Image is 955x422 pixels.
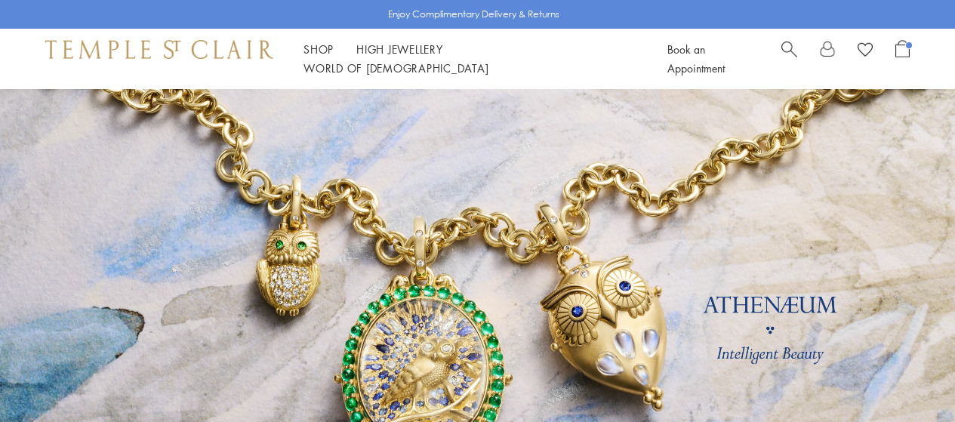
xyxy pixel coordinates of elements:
p: Enjoy Complimentary Delivery & Returns [388,7,559,22]
a: World of [DEMOGRAPHIC_DATA]World of [DEMOGRAPHIC_DATA] [303,60,488,75]
a: ShopShop [303,42,334,57]
a: High JewelleryHigh Jewellery [356,42,443,57]
nav: Main navigation [303,40,633,78]
a: Open Shopping Bag [895,40,910,78]
a: Search [781,40,797,78]
img: Temple St. Clair [45,40,273,58]
a: View Wishlist [858,40,873,63]
a: Book an Appointment [667,42,725,75]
